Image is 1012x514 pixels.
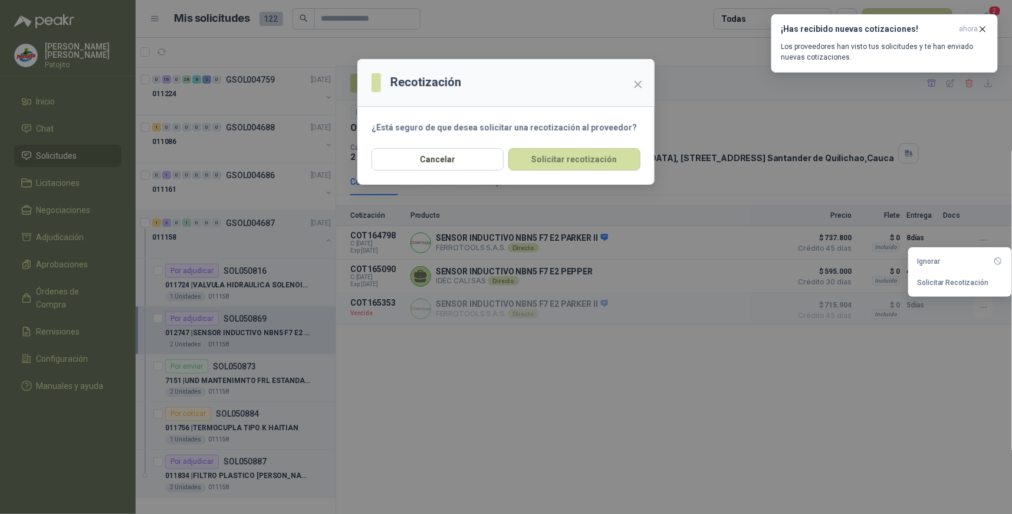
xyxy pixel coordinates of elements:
[372,148,504,171] button: Cancelar
[508,148,640,171] button: Solicitar recotización
[629,75,648,94] button: Close
[633,80,643,89] span: close
[372,123,637,132] strong: ¿Está seguro de que desea solicitar una recotización al proveedor?
[390,73,461,91] h3: Recotización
